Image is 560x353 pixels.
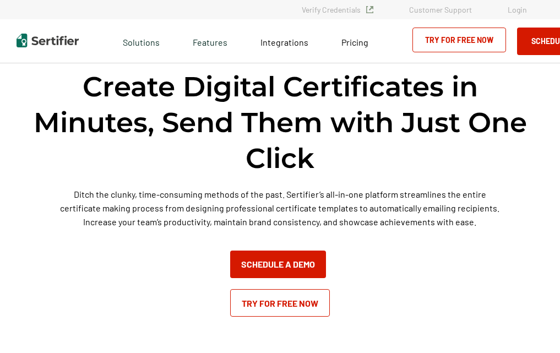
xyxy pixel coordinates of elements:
[508,5,527,14] a: Login
[341,37,368,47] span: Pricing
[366,6,373,13] img: Verified
[230,289,330,317] a: Try for Free Now
[260,34,308,48] a: Integrations
[28,69,532,176] h1: Create Digital Certificates in Minutes, Send Them with Just One Click
[260,37,308,47] span: Integrations
[412,28,506,52] a: Try for Free Now
[123,34,160,48] span: Solutions
[409,5,472,14] a: Customer Support
[302,5,373,14] a: Verify Credentials
[193,34,227,48] span: Features
[341,34,368,48] a: Pricing
[17,34,79,47] img: Sertifier | Digital Credentialing Platform
[53,187,507,229] p: Ditch the clunky, time-consuming methods of the past. Sertifier’s all-in-one platform streamlines...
